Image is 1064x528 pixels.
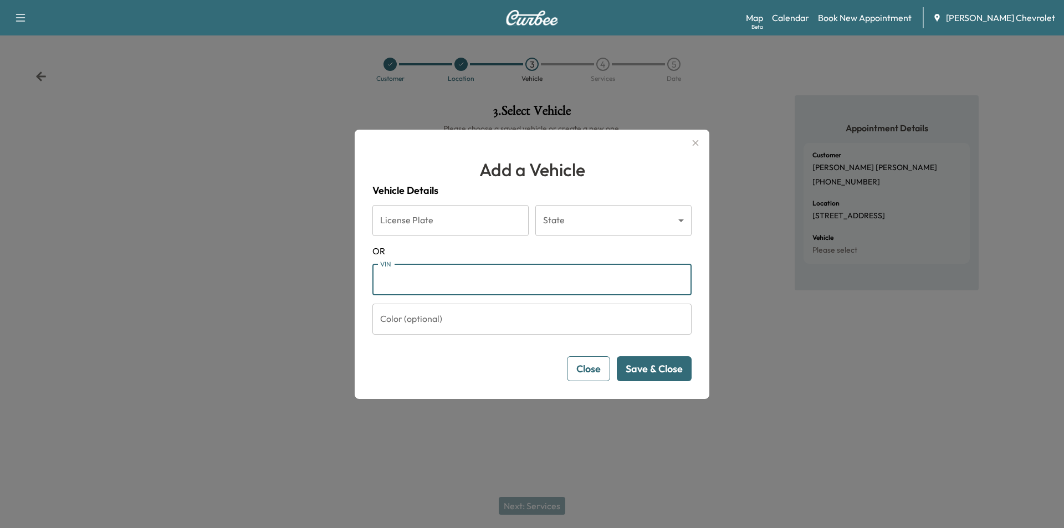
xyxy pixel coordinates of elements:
[746,11,763,24] a: MapBeta
[946,11,1055,24] span: [PERSON_NAME] Chevrolet
[372,244,692,258] span: OR
[505,10,559,25] img: Curbee Logo
[567,356,610,381] button: Close
[372,156,692,183] h1: Add a Vehicle
[372,183,692,198] h4: Vehicle Details
[818,11,912,24] a: Book New Appointment
[380,259,391,269] label: VIN
[751,23,763,31] div: Beta
[772,11,809,24] a: Calendar
[617,356,692,381] button: Save & Close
